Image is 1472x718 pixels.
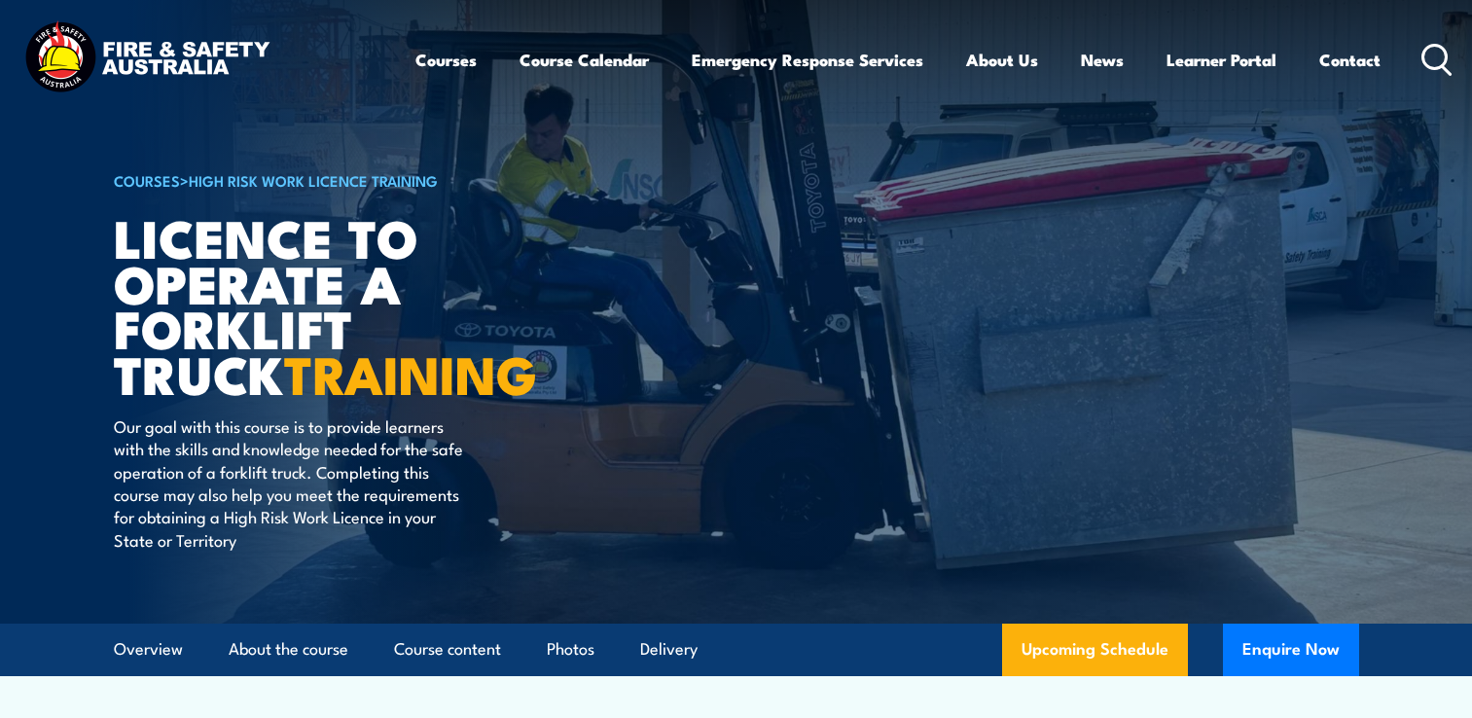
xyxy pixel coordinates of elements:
a: Learner Portal [1167,34,1276,86]
button: Enquire Now [1223,624,1359,676]
a: Emergency Response Services [692,34,923,86]
a: Contact [1319,34,1381,86]
a: Photos [547,624,594,675]
a: About the course [229,624,348,675]
a: Courses [415,34,477,86]
a: About Us [966,34,1038,86]
h1: Licence to operate a forklift truck [114,214,594,396]
a: News [1081,34,1124,86]
strong: TRAINING [284,332,537,413]
a: High Risk Work Licence Training [189,169,438,191]
a: Upcoming Schedule [1002,624,1188,676]
p: Our goal with this course is to provide learners with the skills and knowledge needed for the saf... [114,414,469,551]
h6: > [114,168,594,192]
a: Course content [394,624,501,675]
a: COURSES [114,169,180,191]
a: Overview [114,624,183,675]
a: Delivery [640,624,698,675]
a: Course Calendar [520,34,649,86]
